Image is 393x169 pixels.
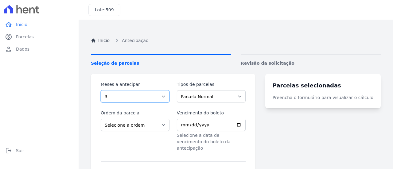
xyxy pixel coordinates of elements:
[2,144,76,157] a: logoutSair
[91,37,110,44] a: Inicio
[2,18,76,31] a: homeInício
[177,110,246,116] label: Vencimento do boleto
[16,21,27,28] span: Início
[273,81,373,90] h3: Parcelas selecionadas
[95,7,114,13] h3: Lote:
[122,37,148,44] span: Antecipação
[177,81,246,88] label: Tipos de parcelas
[5,33,12,40] i: paid
[241,60,381,67] span: Revisão da solicitação
[91,54,381,67] nav: Progress
[91,60,231,67] span: Seleção de parcelas
[5,147,12,154] i: logout
[16,148,24,154] span: Sair
[106,7,114,12] span: 509
[5,21,12,28] i: home
[177,132,246,152] p: Selecione a data de vencimento do boleto da antecipação
[5,45,12,53] i: person
[101,81,169,88] label: Meses a antecipar
[91,37,381,44] nav: Breadcrumb
[101,110,169,116] label: Ordem da parcela
[16,34,34,40] span: Parcelas
[2,43,76,55] a: personDados
[2,31,76,43] a: paidParcelas
[16,46,29,52] span: Dados
[273,94,373,101] p: Preencha o formulário para visualizar o cálculo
